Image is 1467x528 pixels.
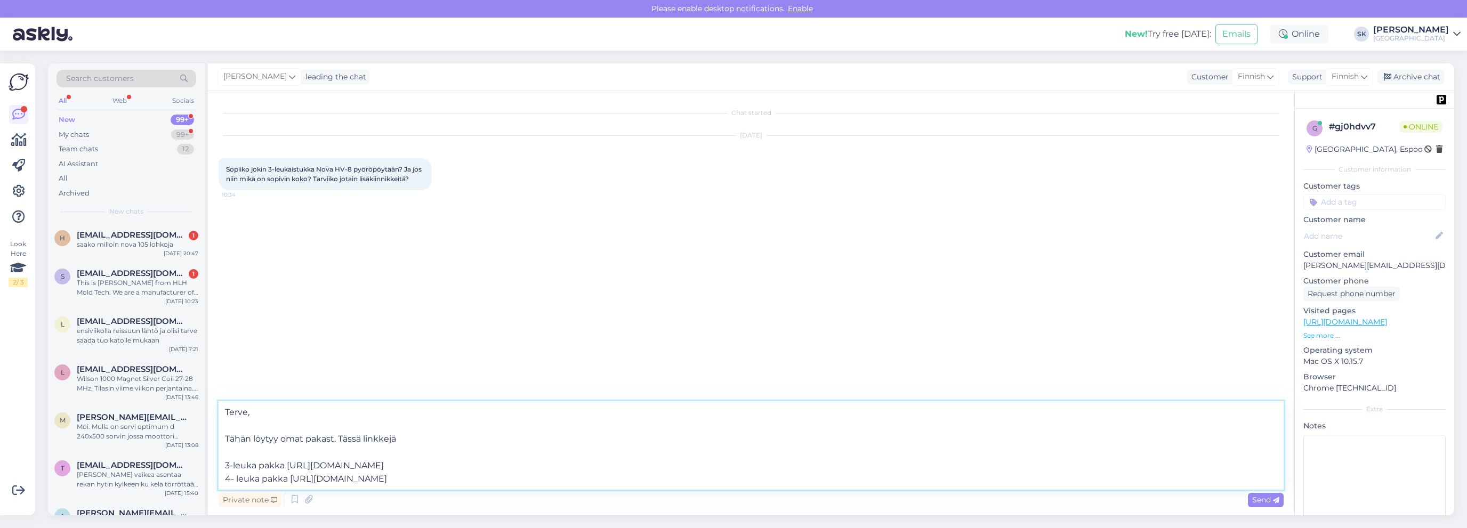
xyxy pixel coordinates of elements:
p: Customer name [1303,214,1446,225]
span: lacrits68@gmail.com [77,316,188,326]
span: Enable [785,4,816,13]
span: heikkikuronen989@gmail.com [77,230,188,240]
div: saako milloin nova 105 lohkoja [77,240,198,249]
div: Archived [59,188,90,199]
span: serena@hlhmold.com [77,269,188,278]
div: Try free [DATE]: [1125,28,1211,40]
input: Add name [1304,230,1433,242]
span: s [61,272,65,280]
div: [DATE] 13:08 [165,441,198,449]
a: [URL][DOMAIN_NAME] [1303,317,1387,327]
div: Look Here [9,239,28,287]
textarea: Terve, Tähän löytyy omat pakast. Tässä linkkejä 3-leuka pakka [URL][DOMAIN_NAME] 4- leuka pakka [... [219,401,1284,490]
div: [PERSON_NAME] [1373,26,1449,34]
div: Private note [219,493,281,507]
span: Finnish [1238,71,1265,83]
div: [DATE] 10:23 [165,297,198,305]
div: All [57,94,69,108]
div: 1 [189,231,198,240]
p: Customer tags [1303,181,1446,192]
div: Wilson 1000 Magnet Silver Coil 27-28 MHz. Tilasin viime viikon perjantaina. Milloin toimitus? Ens... [77,374,198,393]
div: [DATE] 13:46 [165,393,198,401]
div: Web [110,94,129,108]
div: ensiviikolla reissuun lähtö ja olisi tarve saada tuo katolle mukaan [77,326,198,345]
button: Emails [1215,24,1258,44]
span: Online [1399,121,1442,133]
div: [PERSON_NAME] vaikea asentaa rekan hytin kylkeen ku kela törröttää ulkona ton 10 cm ja tarttuu ok... [77,470,198,489]
span: 10:34 [222,191,262,199]
div: leading the chat [301,71,366,83]
p: Mac OS X 10.15.7 [1303,356,1446,367]
div: All [59,173,68,184]
input: Add a tag [1303,194,1446,210]
div: 99+ [171,129,194,140]
div: 2 / 3 [9,278,28,287]
p: Browser [1303,371,1446,383]
p: Operating system [1303,345,1446,356]
div: [DATE] 15:40 [165,489,198,497]
div: This is [PERSON_NAME] from HLH Mold Tech. We are a manufacturer of prototypes, CNC machining in m... [77,278,198,297]
span: l [61,368,65,376]
span: New chats [109,207,143,216]
div: Online [1270,25,1328,44]
div: Moi. Mulla on sorvi optimum d 240x500 sorvin jossa moottori YCYS7144L 750W täytyisi saada uusi mo... [77,422,198,441]
span: aleksander.goman@gmail.com [77,508,188,518]
a: [PERSON_NAME][GEOGRAPHIC_DATA] [1373,26,1461,43]
span: l [61,320,65,328]
span: Send [1252,495,1279,505]
div: [GEOGRAPHIC_DATA], Espoo [1307,144,1423,155]
span: [PERSON_NAME] [223,71,287,83]
div: 12 [177,144,194,155]
span: a [60,512,65,520]
p: Notes [1303,420,1446,432]
div: [DATE] [219,131,1284,140]
div: My chats [59,129,89,140]
div: Customer information [1303,165,1446,174]
div: Customer [1187,71,1229,83]
span: m [60,416,66,424]
img: Askly Logo [9,72,29,92]
p: Visited pages [1303,305,1446,316]
div: Extra [1303,404,1446,414]
div: SK [1354,27,1369,42]
p: Customer email [1303,249,1446,260]
div: New [59,115,75,125]
b: New! [1125,29,1148,39]
span: marko.laitala@hotmail.com [77,412,188,422]
span: g [1312,124,1317,132]
div: [DATE] 7:21 [169,345,198,353]
span: lacrits68@gmail.com [77,364,188,374]
img: pd [1437,95,1446,104]
div: 1 [189,269,198,279]
span: t [61,464,65,472]
div: Socials [170,94,196,108]
div: # gj0hdvv7 [1329,120,1399,133]
span: Finnish [1332,71,1359,83]
div: 99+ [171,115,194,125]
div: Chat started [219,108,1284,118]
div: [DATE] 20:47 [164,249,198,257]
p: Chrome [TECHNICAL_ID] [1303,383,1446,394]
span: h [60,234,65,242]
div: Archive chat [1377,70,1445,84]
p: See more ... [1303,331,1446,340]
div: Request phone number [1303,287,1400,301]
div: AI Assistant [59,159,98,169]
div: [GEOGRAPHIC_DATA] [1373,34,1449,43]
span: Search customers [66,73,134,84]
p: Customer phone [1303,275,1446,287]
span: timppa.koski@kolumbus.fi [77,460,188,470]
div: Support [1288,71,1323,83]
span: Sopiiko jokin 3-leukaistukka Nova HV-8 pyöröpöytään? Ja jos niin mikä on sopivin koko? Tarviiko j... [226,165,423,183]
p: [PERSON_NAME][EMAIL_ADDRESS][DOMAIN_NAME] [1303,260,1446,271]
div: Team chats [59,144,98,155]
